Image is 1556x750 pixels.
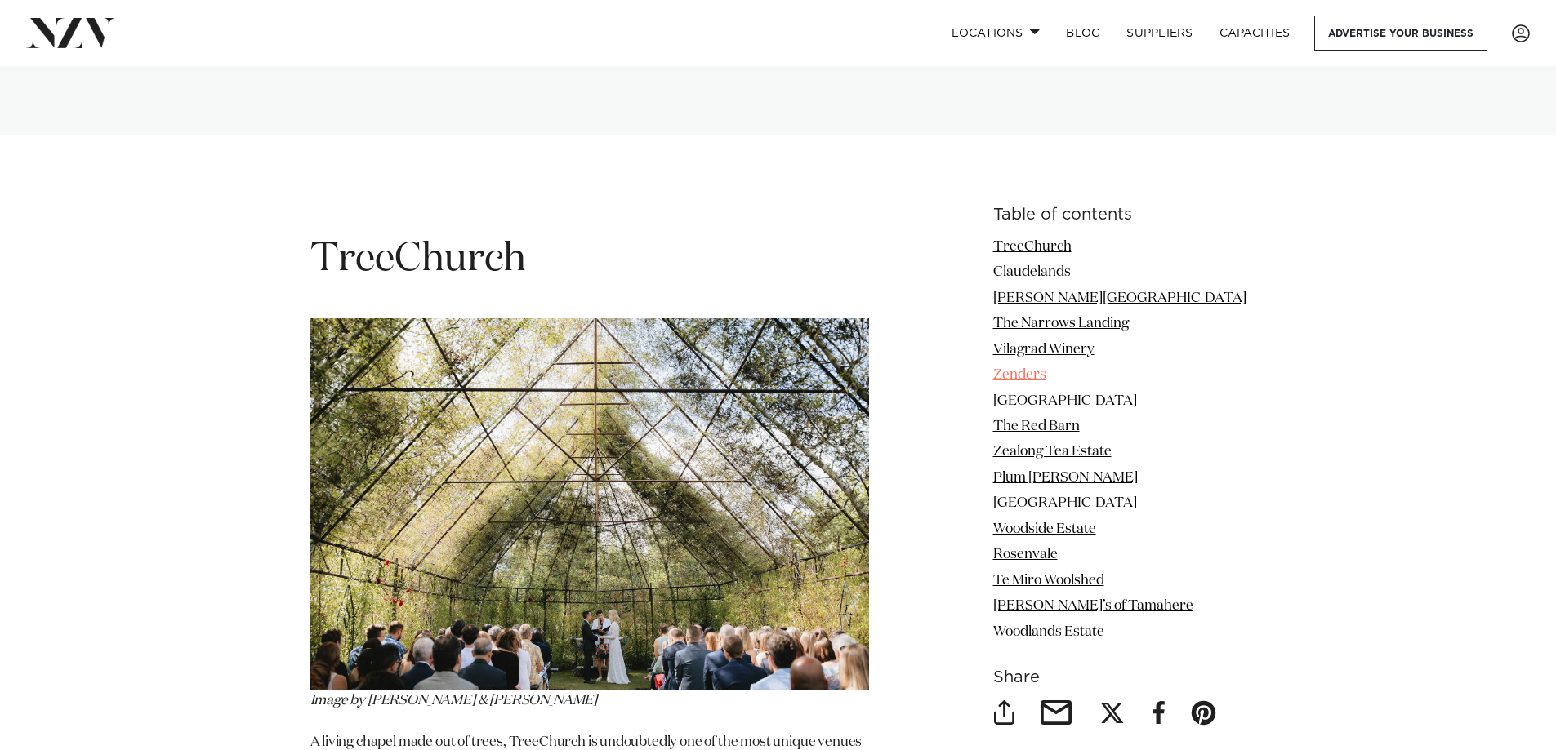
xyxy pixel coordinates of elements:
[993,343,1095,357] a: Vilagrad Winery
[993,548,1058,561] a: Rosenvale
[1314,16,1487,51] a: Advertise your business
[993,625,1104,639] a: Woodlands Estate
[993,240,1072,254] a: TreeChurch
[993,445,1112,459] a: Zealong Tea Estate
[993,265,1071,279] a: Claudelands
[993,419,1080,433] a: The Red Barn
[993,599,1193,613] a: [PERSON_NAME]’s of Tamahere
[993,368,1046,382] a: Zenders
[993,317,1129,331] a: The Narrows Landing
[26,18,115,47] img: nzv-logo.png
[993,291,1246,305] a: [PERSON_NAME][GEOGRAPHIC_DATA]
[939,16,1053,51] a: Locations
[993,669,1246,686] h6: Share
[993,394,1137,408] a: [GEOGRAPHIC_DATA]
[1113,16,1206,51] a: SUPPLIERS
[993,206,1246,224] h6: Table of contents
[993,574,1104,588] a: Te Miro Woolshed
[310,694,598,708] em: Image by [PERSON_NAME] & [PERSON_NAME]
[993,522,1096,536] a: Woodside Estate
[310,240,526,279] span: TreeChurch
[993,496,1137,510] a: [GEOGRAPHIC_DATA]
[1053,16,1113,51] a: BLOG
[1206,16,1304,51] a: Capacities
[993,471,1138,485] a: Plum [PERSON_NAME]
